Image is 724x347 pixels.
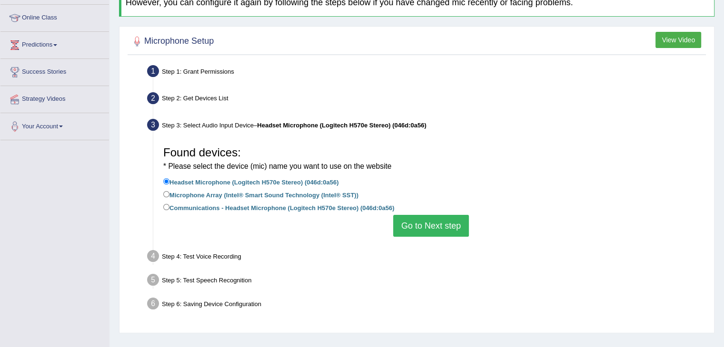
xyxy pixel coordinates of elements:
[143,271,710,292] div: Step 5: Test Speech Recognition
[143,247,710,268] div: Step 4: Test Voice Recording
[143,89,710,110] div: Step 2: Get Devices List
[163,178,169,184] input: Headset Microphone (Logitech H570e Stereo) (046d:0a56)
[143,62,710,83] div: Step 1: Grant Permissions
[163,189,358,200] label: Microphone Array (Intel® Smart Sound Technology (Intel® SST))
[393,215,469,237] button: Go to Next step
[0,5,109,29] a: Online Class
[143,295,710,316] div: Step 6: Saving Device Configuration
[0,32,109,56] a: Predictions
[254,122,426,129] span: –
[163,162,391,170] small: * Please select the device (mic) name you want to use on the website
[130,34,214,48] h2: Microphone Setup
[163,191,169,197] input: Microphone Array (Intel® Smart Sound Technology (Intel® SST))
[0,59,109,83] a: Success Stories
[0,86,109,110] a: Strategy Videos
[163,204,169,210] input: Communications - Headset Microphone (Logitech H570e Stereo) (046d:0a56)
[163,146,699,172] h3: Found devices:
[143,116,710,137] div: Step 3: Select Audio Input Device
[655,32,701,48] button: View Video
[163,176,338,187] label: Headset Microphone (Logitech H570e Stereo) (046d:0a56)
[163,202,394,212] label: Communications - Headset Microphone (Logitech H570e Stereo) (046d:0a56)
[0,113,109,137] a: Your Account
[257,122,426,129] b: Headset Microphone (Logitech H570e Stereo) (046d:0a56)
